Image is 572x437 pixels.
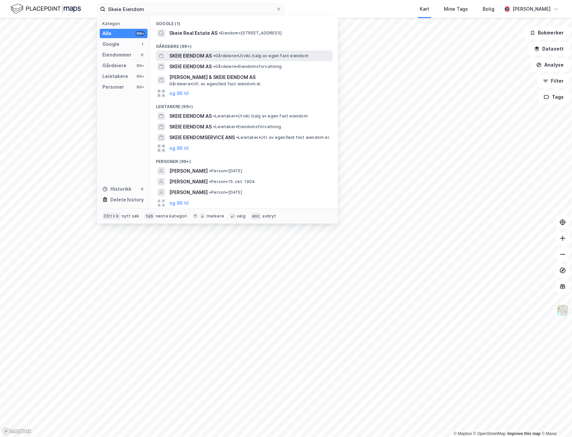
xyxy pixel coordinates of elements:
[151,154,338,166] div: Personer (99+)
[135,63,145,68] div: 99+
[156,213,187,219] div: neste kategori
[524,26,569,39] button: Bokmerker
[169,63,212,71] span: SKEIE EIENDOM AS
[169,178,208,186] span: [PERSON_NAME]
[213,64,215,69] span: •
[213,113,308,119] span: Leietaker • Utvikl./salg av egen fast eiendom
[169,188,208,196] span: [PERSON_NAME]
[236,213,246,219] div: velg
[169,52,212,60] span: SKEIE EIENDOM AS
[529,42,569,56] button: Datasett
[169,89,189,97] button: og 96 til
[213,124,281,129] span: Leietaker • Eiendomsforvaltning
[11,3,81,15] img: logo.f888ab2527a4732fd821a326f86c7f29.svg
[538,90,569,104] button: Tags
[213,64,282,69] span: Gårdeiere • Eiendomsforvaltning
[209,168,211,173] span: •
[102,62,126,70] div: Gårdeiere
[537,74,569,88] button: Filter
[556,304,569,317] img: Z
[209,190,242,195] span: Person • [DATE]
[110,196,144,204] div: Delete history
[213,53,308,59] span: Gårdeiere • Utvikl./salg av egen fast eiendom
[102,21,148,26] div: Kategori
[139,41,145,47] div: 1
[151,99,338,111] div: Leietakere (99+)
[473,431,506,436] a: OpenStreetMap
[209,168,242,174] span: Person • [DATE]
[219,30,221,35] span: •
[102,29,111,37] div: Alle
[444,5,468,13] div: Mine Tags
[105,4,276,14] input: Søk på adresse, matrikkel, gårdeiere, leietakere eller personer
[2,427,31,435] a: Mapbox homepage
[102,40,119,48] div: Google
[151,16,338,28] div: Google (1)
[454,431,472,436] a: Mapbox
[209,190,211,195] span: •
[102,185,131,193] div: Historikk
[207,213,224,219] div: markere
[169,144,189,152] button: og 96 til
[135,31,145,36] div: 99+
[219,30,282,36] span: Eiendom • [STREET_ADDRESS]
[169,123,212,131] span: SKEIE EIENDOM AS
[483,5,494,13] div: Bolig
[420,5,429,13] div: Kart
[169,29,217,37] span: Skeie Real Estate AS
[539,405,572,437] iframe: Chat Widget
[169,112,212,120] span: SKEIE EIENDOM AS
[169,81,262,87] span: Gårdeiere • Utl. av egen/leid fast eiendom el.
[102,83,124,91] div: Personer
[209,179,211,184] span: •
[145,213,155,220] div: tab
[122,213,139,219] div: nytt søk
[262,213,276,219] div: avbryt
[531,58,569,72] button: Analyse
[135,84,145,90] div: 99+
[213,124,215,129] span: •
[139,186,145,192] div: 0
[169,73,330,81] span: [PERSON_NAME] & SKEIE EIENDOM AS
[236,135,330,140] span: Leietaker • Utl. av egen/leid fast eiendom el.
[236,135,238,140] span: •
[169,134,235,142] span: SKEIE EIENDOMSERVICE ANS
[507,431,541,436] a: Improve this map
[169,199,189,207] button: og 96 til
[139,52,145,58] div: 0
[251,213,261,220] div: esc
[151,38,338,51] div: Gårdeiere (99+)
[102,213,120,220] div: Ctrl + k
[512,5,551,13] div: [PERSON_NAME]
[213,53,215,58] span: •
[102,51,131,59] div: Eiendommer
[102,72,128,80] div: Leietakere
[213,113,215,118] span: •
[135,74,145,79] div: 99+
[209,179,255,184] span: Person • 15. okt. 1904
[169,167,208,175] span: [PERSON_NAME]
